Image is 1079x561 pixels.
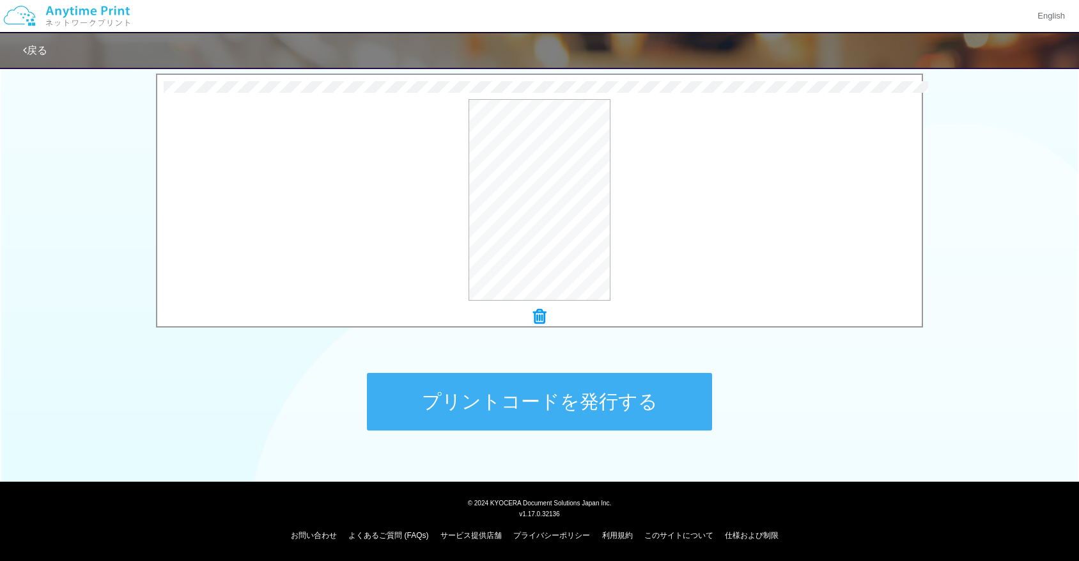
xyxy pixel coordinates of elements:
[519,510,559,518] span: v1.17.0.32136
[440,531,502,540] a: サービス提供店舗
[367,373,712,431] button: プリントコードを発行する
[513,531,590,540] a: プライバシーポリシー
[644,531,713,540] a: このサイトについて
[468,498,612,507] span: © 2024 KYOCERA Document Solutions Japan Inc.
[725,531,779,540] a: 仕様および制限
[602,531,633,540] a: 利用規約
[23,45,47,56] a: 戻る
[348,531,428,540] a: よくあるご質問 (FAQs)
[291,531,337,540] a: お問い合わせ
